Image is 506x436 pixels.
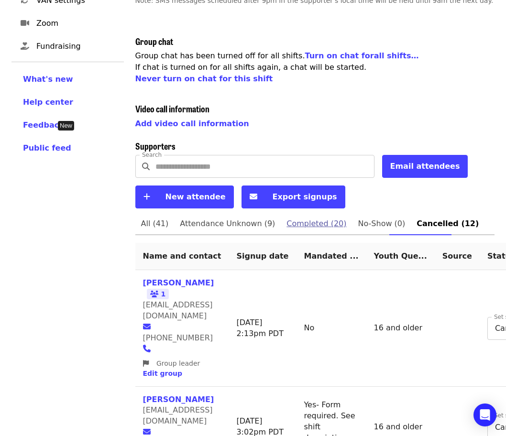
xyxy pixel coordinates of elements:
[147,289,169,299] span: 1
[23,97,112,108] a: Help center
[143,369,182,379] button: Edit group
[143,344,151,353] i: phone icon
[135,102,209,115] span: Video call information
[150,290,159,298] i: users icon
[143,360,149,368] i: flag icon
[21,42,29,51] i: hand-holding-heart icon
[165,192,226,201] span: New attendee
[411,212,484,235] a: Cancelled (12)
[435,243,480,270] th: Source
[281,212,352,235] a: Completed (20)
[23,143,71,153] span: Public feed
[143,322,156,331] a: envelope icon
[366,270,435,386] td: 16 and older
[143,395,214,404] a: [PERSON_NAME]
[250,192,257,201] i: envelope icon
[143,333,213,342] span: [PHONE_NUMBER]
[417,217,479,230] span: Cancelled (12)
[286,217,346,230] span: Completed (20)
[143,344,156,353] a: phone icon
[135,140,176,152] span: Supporters
[135,51,419,83] span: Group chat has been turned off for all shifts . If chat is turned on for all shifts again, a chat...
[135,73,273,85] button: Never turn on chat for this shift
[135,185,234,208] button: New attendee
[135,119,249,128] a: Add video call information
[143,192,150,201] i: plus icon
[155,155,374,178] input: Search
[229,270,296,386] td: [DATE] 2:13pm PDT
[180,217,275,230] span: Attendance Unknown (9)
[229,243,296,270] th: Signup date
[36,18,116,29] span: Zoom
[382,155,468,178] button: Email attendees
[242,185,345,208] button: Export signups
[135,243,229,270] th: Name and contact
[11,35,124,58] a: Fundraising
[352,212,411,235] a: No-Show (0)
[135,212,175,235] a: All (41)
[473,403,496,426] div: Open Intercom Messenger
[135,35,173,47] span: Group chat
[58,121,74,131] div: Tooltip anchor
[358,217,406,230] span: No-Show (0)
[174,212,281,235] a: Attendance Unknown (9)
[304,251,358,261] span: Mandated Service
[143,278,214,287] a: [PERSON_NAME]
[11,12,124,35] a: Zoom
[143,370,182,377] span: Edit group
[143,322,151,331] i: envelope icon
[23,74,112,85] a: What's new
[143,300,213,320] span: [EMAIL_ADDRESS][DOMAIN_NAME]
[21,19,29,28] i: video icon
[374,251,427,261] span: Youth Question
[143,405,213,425] span: [EMAIL_ADDRESS][DOMAIN_NAME]
[23,75,73,84] span: What's new
[23,98,73,107] span: Help center
[142,162,150,171] i: search icon
[305,51,419,60] a: Turn on chat forall shifts…
[23,142,112,154] a: Public feed
[296,270,366,386] td: No
[141,217,169,230] span: All (41)
[156,360,200,367] span: Group leader
[36,41,116,52] span: Fundraising
[273,192,337,201] span: Export signups
[142,152,162,158] label: Search
[23,120,64,131] button: Feedback
[390,162,460,171] span: Email attendees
